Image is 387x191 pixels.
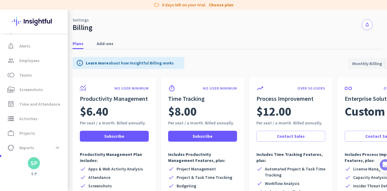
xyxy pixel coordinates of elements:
[34,65,99,71] div: [PERSON_NAME] from Insightful
[115,86,149,91] p: NO USER MINIMUM
[1,82,68,97] a: perm_mediaScreenshots
[362,19,372,30] button: notifications
[203,86,237,91] p: NO USER MINIMUM
[256,180,262,186] i: check
[80,85,86,91] img: product-icon
[168,183,174,189] i: check
[345,183,351,189] i: check
[21,63,31,73] img: Profile image for Tamara
[256,120,325,126] div: Per seat / a month. Billed annually.
[9,164,21,168] span: Home
[345,103,385,120] span: Custom
[80,103,109,120] span: $6.40
[77,80,115,86] p: About 10 minutes
[7,42,15,50] i: notification_important
[80,174,86,180] i: check
[256,131,325,142] button: Contact Sales
[345,85,352,92] i: all_inclusive
[23,141,105,158] div: Show me how
[80,94,149,103] h2: Productivity Management
[256,151,325,163] p: Includes Time Tracking Features, plus:
[154,2,160,8] i: label
[256,85,264,92] i: trending_up
[265,180,300,186] span: Workflow Analysis
[168,166,174,172] i: check
[80,120,149,126] div: Per seat / a month. Billed annually.
[97,41,113,47] span: Add-ons
[35,164,56,168] span: Messages
[60,149,91,173] button: Help
[11,103,110,113] div: 1Add employees
[265,166,325,178] span: Automated Project & Task Time Tracking
[193,133,213,139] span: Subscribe
[168,94,237,103] h2: Time Tracking
[23,146,66,158] a: Show me how
[30,149,60,173] button: Messages
[168,85,175,92] i: timer
[256,94,325,103] h2: Process Improvement
[7,130,15,137] i: work_outline
[86,60,109,66] a: Learn more
[1,53,68,68] a: groupEmployees
[73,23,93,32] div: Billing
[19,144,34,151] span: Reports
[1,97,68,111] a: event_noteTime and Attendance
[177,166,216,172] span: Project Management
[80,151,149,163] p: Productivity Management Plan includes:
[88,183,112,189] span: Screenshots
[19,42,31,50] span: Alerts
[7,115,15,122] i: storage
[76,59,83,67] i: info
[19,71,32,79] span: Teams
[168,174,174,180] i: check
[277,133,305,139] span: Contact Sales
[168,103,197,120] span: $8.00
[52,142,63,153] button: expand_more
[80,183,86,189] i: check
[91,149,121,173] button: Tasks
[256,103,291,120] span: $12.00
[86,60,174,66] p: about how Insightful Billing works
[73,17,89,23] a: Settings
[88,166,143,172] span: Apps & Web Activity Analysis
[31,160,37,166] div: SP
[8,45,112,60] div: You're just a few steps away from completing the essential app setup
[1,126,68,140] a: work_outlineProjects
[23,105,102,111] div: Add employees
[80,131,149,142] button: Subscribe
[73,41,83,47] span: Plans
[19,130,35,137] span: Projects
[23,115,105,141] div: It's time to add your employees! This is crucial since Insightful will start collecting their act...
[88,174,110,180] span: Attendance
[1,155,68,170] a: settingsSettings
[345,174,351,180] i: check
[6,80,21,86] p: 4 steps
[353,174,387,180] span: Capacity Analysis
[104,133,124,139] span: Subscribe
[168,151,237,163] p: Includes Productivity Management Features, plus:
[19,115,37,122] span: Activities
[168,131,237,142] button: Subscribe
[209,2,233,8] a: Choose plan
[8,23,112,45] div: 🎊 Welcome to Insightful! 🎊
[19,100,60,108] span: Time and Attendance
[349,56,386,71] span: Monthly Billing
[19,86,43,93] span: Screenshots
[7,144,15,151] i: data_usage
[106,2,117,13] div: Close
[7,71,15,79] i: toll
[7,57,15,64] i: group
[51,3,71,13] h1: Tasks
[1,39,68,53] a: notification_importantAlerts
[345,166,351,172] i: check
[168,120,237,126] div: Per seat / a month. Billed annually.
[80,166,86,172] i: check
[177,183,196,189] span: Budgeting
[7,100,15,108] i: event_note
[7,86,15,93] i: perm_media
[298,86,325,91] p: OVER 50 USERS
[1,68,68,82] a: tollTeams
[1,140,68,155] a: data_usageReportsexpand_more
[1,111,68,126] a: storageActivities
